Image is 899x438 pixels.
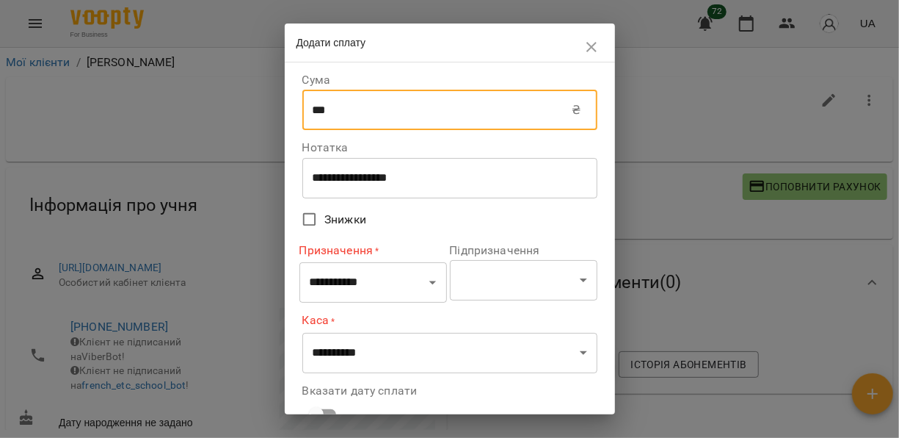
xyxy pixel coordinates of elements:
label: Підпризначення [450,245,597,256]
label: Призначення [299,242,447,259]
p: ₴ [572,101,580,119]
label: Нотатка [302,142,597,154]
span: Знижки [324,211,366,229]
label: Сума [302,74,597,86]
label: Вказати дату сплати [302,385,597,397]
span: Додати сплату [296,37,366,49]
label: Каса [302,312,597,329]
